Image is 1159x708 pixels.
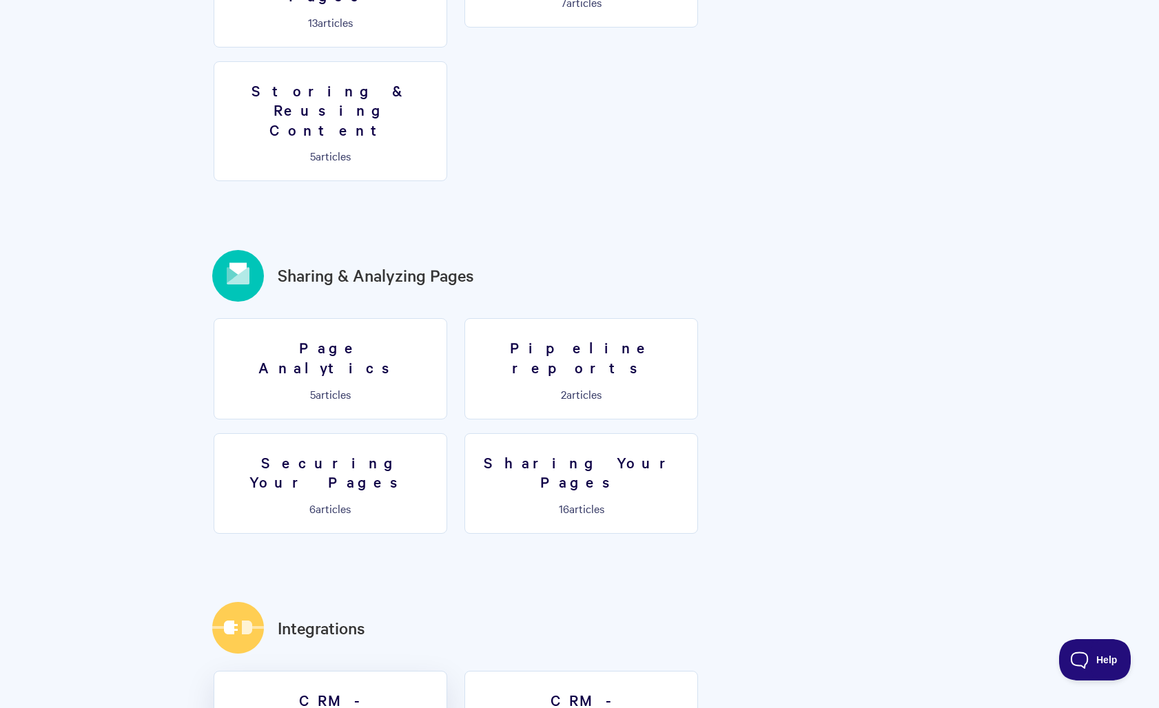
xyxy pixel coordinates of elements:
[309,501,316,516] span: 6
[310,148,316,163] span: 5
[559,501,569,516] span: 16
[473,452,689,492] h3: Sharing Your Pages
[214,318,447,419] a: Page Analytics 5articles
[223,81,438,140] h3: Storing & Reusing Content
[464,433,698,534] a: Sharing Your Pages 16articles
[464,318,698,419] a: Pipeline reports 2articles
[223,388,438,400] p: articles
[310,386,316,402] span: 5
[223,502,438,514] p: articles
[278,263,474,288] a: Sharing & Analyzing Pages
[278,616,365,641] a: Integrations
[214,433,447,534] a: Securing Your Pages 6articles
[223,149,438,162] p: articles
[561,386,566,402] span: 2
[308,14,318,30] span: 13
[473,337,689,377] h3: Pipeline reports
[223,452,438,492] h3: Securing Your Pages
[473,388,689,400] p: articles
[223,16,438,28] p: articles
[1059,639,1131,680] iframe: Toggle Customer Support
[473,502,689,514] p: articles
[214,61,447,182] a: Storing & Reusing Content 5articles
[223,337,438,377] h3: Page Analytics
